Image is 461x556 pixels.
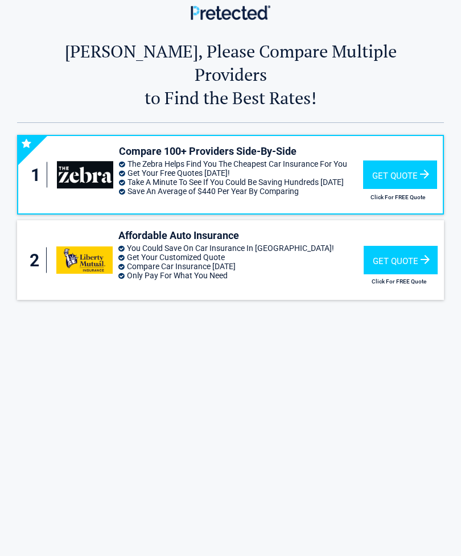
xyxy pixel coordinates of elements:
[53,39,409,109] h2: [PERSON_NAME], Please Compare Multiple Providers to Find the Best Rates!
[191,5,270,19] img: Main Logo
[118,229,364,242] h3: Affordable Auto Insurance
[118,253,364,262] li: Get Your Customized Quote
[119,187,363,196] li: Save An Average of $440 Per Year By Comparing
[119,178,363,187] li: Take A Minute To See If You Could Be Saving Hundreds [DATE]
[56,246,113,274] img: libertymutual's logo
[30,162,47,188] div: 1
[364,246,438,274] div: Get Quote
[119,145,363,158] h3: Compare 100+ Providers Side-By-Side
[118,244,364,253] li: You Could Save On Car Insurance In [GEOGRAPHIC_DATA]!
[118,271,364,280] li: Only Pay For What You Need
[28,248,47,273] div: 2
[363,160,437,189] div: Get Quote
[119,159,363,168] li: The Zebra Helps Find You The Cheapest Car Insurance For You
[57,161,113,188] img: thezebra's logo
[119,168,363,178] li: Get Your Free Quotes [DATE]!
[363,194,433,200] h2: Click For FREE Quote
[118,262,364,271] li: Compare Car Insurance [DATE]
[364,278,434,285] h2: Click For FREE Quote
